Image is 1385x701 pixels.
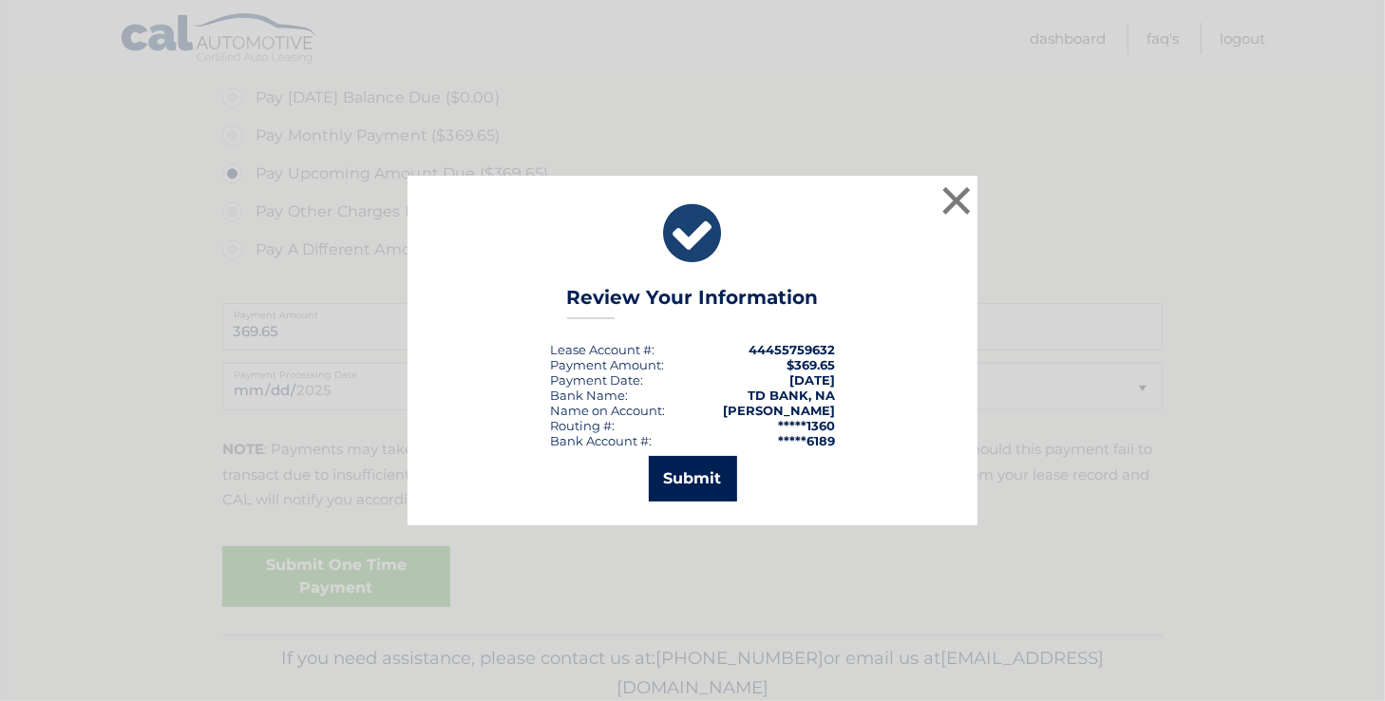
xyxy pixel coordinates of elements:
div: Routing #: [550,418,615,433]
strong: 44455759632 [749,342,835,357]
strong: [PERSON_NAME] [723,403,835,418]
div: : [550,372,643,388]
div: Bank Account #: [550,433,652,448]
span: [DATE] [789,372,835,388]
div: Name on Account: [550,403,665,418]
strong: TD BANK, NA [748,388,835,403]
h3: Review Your Information [567,286,819,319]
span: Payment Date [550,372,640,388]
div: Lease Account #: [550,342,655,357]
div: Bank Name: [550,388,628,403]
button: Submit [649,456,737,502]
span: $369.65 [787,357,835,372]
button: × [938,181,976,219]
div: Payment Amount: [550,357,664,372]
